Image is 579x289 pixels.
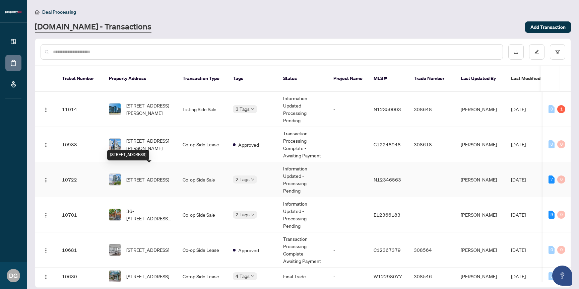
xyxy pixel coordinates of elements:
[374,106,401,112] span: N12350003
[177,268,228,285] td: Co-op Side Lease
[455,197,506,232] td: [PERSON_NAME]
[557,211,565,219] div: 0
[368,66,408,92] th: MLS #
[549,140,555,148] div: 0
[549,272,555,280] div: 0
[549,105,555,113] div: 0
[455,66,506,92] th: Last Updated By
[278,197,328,232] td: Information Updated - Processing Pending
[236,272,250,280] span: 4 Tags
[236,211,250,218] span: 2 Tags
[557,140,565,148] div: 0
[455,127,506,162] td: [PERSON_NAME]
[236,105,250,113] span: 3 Tags
[57,66,104,92] th: Ticket Number
[109,139,121,150] img: thumbnail-img
[278,66,328,92] th: Status
[328,197,368,232] td: -
[251,275,254,278] span: down
[374,247,401,253] span: C12367379
[549,211,555,219] div: 9
[328,92,368,127] td: -
[57,162,104,197] td: 10722
[43,274,49,280] img: Logo
[42,9,76,15] span: Deal Processing
[508,44,524,60] button: download
[109,271,121,282] img: thumbnail-img
[511,141,526,147] span: [DATE]
[251,107,254,111] span: down
[549,175,555,184] div: 7
[109,174,121,185] img: thumbnail-img
[328,66,368,92] th: Project Name
[107,150,149,160] div: [STREET_ADDRESS]
[555,50,560,54] span: filter
[251,178,254,181] span: down
[455,162,506,197] td: [PERSON_NAME]
[126,246,169,254] span: [STREET_ADDRESS]
[529,44,544,60] button: edit
[530,22,566,32] span: Add Transaction
[177,197,228,232] td: Co-op Side Sale
[408,66,455,92] th: Trade Number
[126,176,169,183] span: [STREET_ADDRESS]
[328,127,368,162] td: -
[374,212,400,218] span: E12366183
[328,232,368,268] td: -
[455,92,506,127] td: [PERSON_NAME]
[506,66,566,92] th: Last Modified Date
[177,66,228,92] th: Transaction Type
[374,176,401,183] span: N12346563
[328,268,368,285] td: -
[41,209,51,220] button: Logo
[511,75,552,82] span: Last Modified Date
[41,244,51,255] button: Logo
[104,66,177,92] th: Property Address
[41,104,51,115] button: Logo
[511,247,526,253] span: [DATE]
[278,268,328,285] td: Final Trade
[126,273,169,280] span: [STREET_ADDRESS]
[557,175,565,184] div: 0
[408,162,455,197] td: -
[557,246,565,254] div: 0
[41,174,51,185] button: Logo
[126,137,172,152] span: [STREET_ADDRESS][PERSON_NAME]
[514,50,518,54] span: download
[228,66,278,92] th: Tags
[374,141,401,147] span: C12248948
[278,92,328,127] td: Information Updated - Processing Pending
[278,127,328,162] td: Transaction Processing Complete - Awaiting Payment
[328,162,368,197] td: -
[511,273,526,279] span: [DATE]
[109,103,121,115] img: thumbnail-img
[552,266,572,286] button: Open asap
[455,232,506,268] td: [PERSON_NAME]
[278,232,328,268] td: Transaction Processing Complete - Awaiting Payment
[43,248,49,253] img: Logo
[408,232,455,268] td: 308564
[177,92,228,127] td: Listing Side Sale
[57,232,104,268] td: 10681
[57,268,104,285] td: 10630
[511,212,526,218] span: [DATE]
[550,44,565,60] button: filter
[455,268,506,285] td: [PERSON_NAME]
[238,141,259,148] span: Approved
[408,127,455,162] td: 308618
[534,50,539,54] span: edit
[408,92,455,127] td: 308648
[9,271,18,280] span: DG
[278,162,328,197] td: Information Updated - Processing Pending
[177,127,228,162] td: Co-op Side Lease
[408,197,455,232] td: -
[41,271,51,282] button: Logo
[109,244,121,256] img: thumbnail-img
[43,142,49,148] img: Logo
[57,127,104,162] td: 10988
[525,21,571,33] button: Add Transaction
[408,268,455,285] td: 308546
[43,213,49,218] img: Logo
[511,176,526,183] span: [DATE]
[35,10,40,14] span: home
